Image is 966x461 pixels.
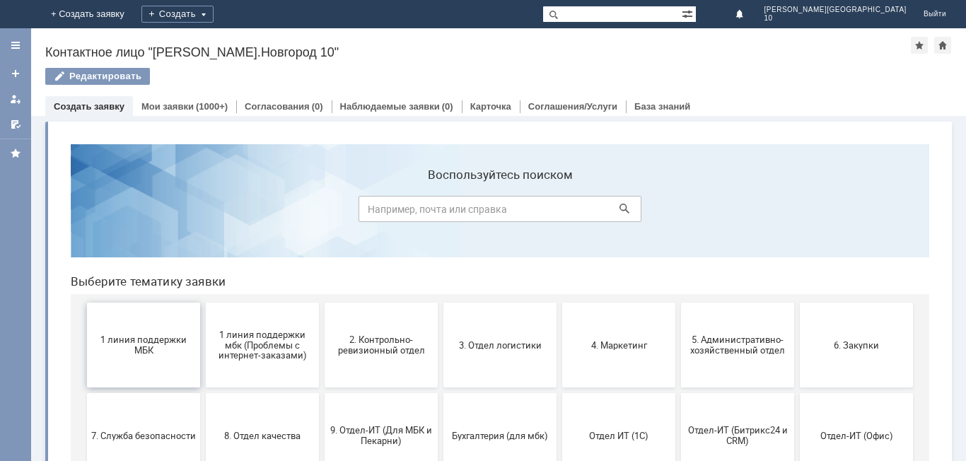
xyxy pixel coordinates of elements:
[141,101,194,112] a: Мои заявки
[528,101,617,112] a: Соглашения/Услуги
[141,6,214,23] div: Создать
[745,297,849,308] span: Отдел-ИТ (Офис)
[146,351,260,436] button: Франчайзинг
[622,170,735,255] button: 5. Административно-хозяйственный отдел
[151,387,255,398] span: Франчайзинг
[384,170,497,255] button: 3. Отдел логистики
[28,260,141,345] button: 7. Служба безопасности
[265,260,378,345] button: 9. Отдел-ИТ (Для МБК и Пекарни)
[740,260,854,345] button: Отдел-ИТ (Офис)
[196,101,228,112] div: (1000+)
[265,170,378,255] button: 2. Контрольно-ревизионный отдел
[11,141,870,156] header: Выберите тематику заявки
[151,196,255,228] span: 1 линия поддержки мбк (Проблемы с интернет-заказами)
[28,351,141,436] button: Финансовый отдел
[626,202,731,223] span: 5. Административно-хозяйственный отдел
[4,62,27,85] a: Создать заявку
[265,351,378,436] button: Это соглашение не активно!
[622,260,735,345] button: Отдел-ИТ (Битрикс24 и CRM)
[764,14,907,23] span: 10
[312,101,323,112] div: (0)
[745,206,849,217] span: 6. Закупки
[4,88,27,110] a: Мои заявки
[45,45,911,59] div: Контактное лицо "[PERSON_NAME].Новгород 10"
[269,202,374,223] span: 2. Контрольно-ревизионный отдел
[388,297,493,308] span: Бухгалтерия (для мбк)
[634,101,690,112] a: База знаний
[245,101,310,112] a: Согласования
[340,101,440,112] a: Наблюдаемые заявки
[740,170,854,255] button: 6. Закупки
[626,292,731,313] span: Отдел-ИТ (Битрикс24 и CRM)
[54,101,124,112] a: Создать заявку
[764,6,907,14] span: [PERSON_NAME][GEOGRAPHIC_DATA]
[388,377,493,409] span: [PERSON_NAME]. Услуги ИТ для МБК (оформляет L1)
[503,260,616,345] button: Отдел ИТ (1С)
[442,101,453,112] div: (0)
[146,260,260,345] button: 8. Отдел качества
[269,292,374,313] span: 9. Отдел-ИТ (Для МБК и Пекарни)
[384,351,497,436] button: [PERSON_NAME]. Услуги ИТ для МБК (оформляет L1)
[911,37,928,54] div: Добавить в избранное
[507,297,612,308] span: Отдел ИТ (1С)
[299,63,582,89] input: Например, почта или справка
[32,202,136,223] span: 1 линия поддержки МБК
[28,170,141,255] button: 1 линия поддержки МБК
[934,37,951,54] div: Сделать домашней страницей
[151,297,255,308] span: 8. Отдел качества
[507,387,612,398] span: не актуален
[146,170,260,255] button: 1 линия поддержки мбк (Проблемы с интернет-заказами)
[299,35,582,49] label: Воспользуйтесь поиском
[503,351,616,436] button: не актуален
[32,297,136,308] span: 7. Служба безопасности
[682,6,696,20] span: Расширенный поиск
[507,206,612,217] span: 4. Маркетинг
[388,206,493,217] span: 3. Отдел логистики
[32,387,136,398] span: Финансовый отдел
[384,260,497,345] button: Бухгалтерия (для мбк)
[503,170,616,255] button: 4. Маркетинг
[4,113,27,136] a: Мои согласования
[269,383,374,404] span: Это соглашение не активно!
[470,101,511,112] a: Карточка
